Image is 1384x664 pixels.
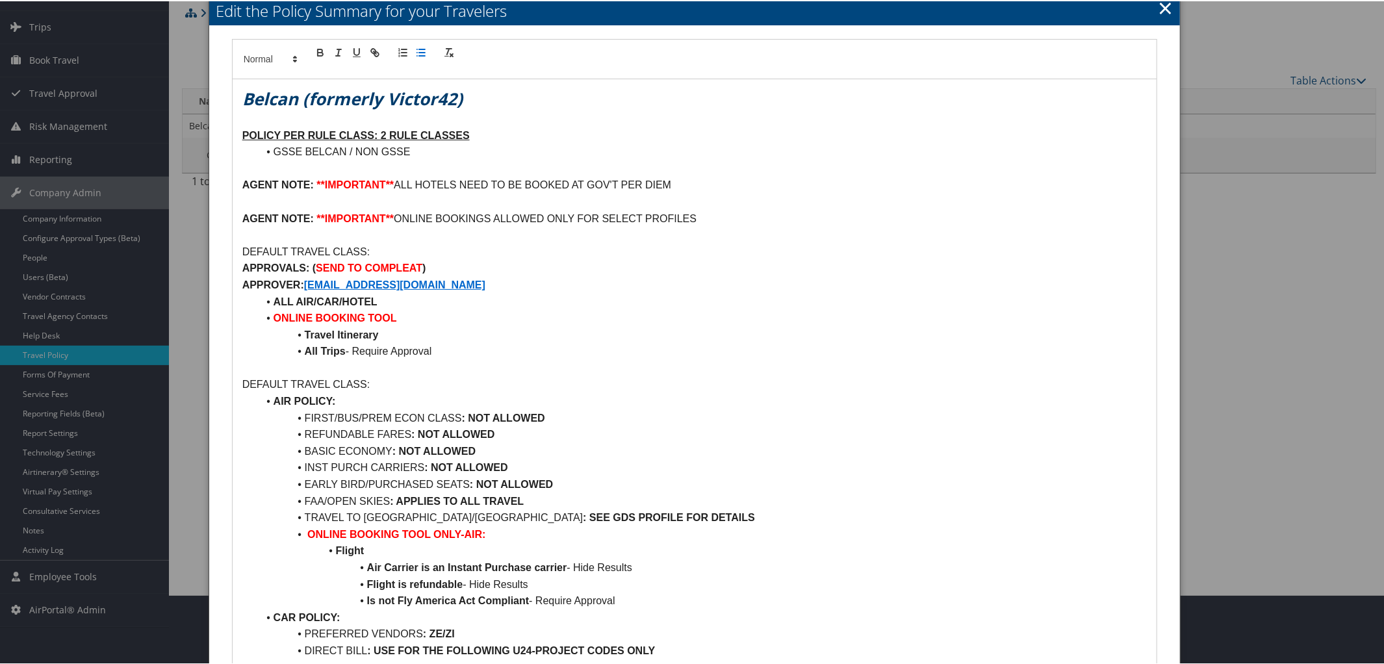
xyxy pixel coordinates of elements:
[367,578,463,589] strong: Flight is refundable
[422,261,426,272] strong: )
[462,411,545,422] strong: : NOT ALLOWED
[429,627,455,638] strong: ZE/ZI
[258,475,1147,492] li: EARLY BIRD/PURCHASED SEATS
[242,212,314,223] strong: AGENT NOTE:
[304,278,485,289] a: [EMAIL_ADDRESS][DOMAIN_NAME]
[242,86,463,109] em: Belcan (formerly Victor42)
[258,575,1147,592] li: - Hide Results
[258,442,1147,459] li: BASIC ECONOMY
[392,444,476,455] strong: : NOT ALLOWED
[390,494,524,505] strong: : APPLIES TO ALL TRAVEL
[274,611,340,622] strong: CAR POLICY:
[583,511,755,522] strong: : SEE GDS PROFILE FOR DETAILS
[367,644,655,655] strong: : USE FOR THE FOLLOWING U24-PROJECT CODES ONLY
[313,261,316,272] strong: (
[258,591,1147,608] li: - Require Approval
[258,409,1147,426] li: FIRST/BUS/PREM ECON CLASS
[274,295,378,306] strong: ALL AIR/CAR/HOTEL
[258,425,1147,442] li: REFUNDABLE FARES
[424,461,507,472] strong: : NOT ALLOWED
[258,558,1147,575] li: - Hide Results
[274,394,336,405] strong: AIR POLICY:
[258,142,1147,159] li: GSSE BELCAN / NON GSSE
[242,242,1147,259] p: DEFAULT TRAVEL CLASS:
[305,328,379,339] strong: Travel Itinerary
[242,278,304,289] strong: APPROVER:
[305,344,346,355] strong: All Trips
[307,528,485,539] strong: ONLINE BOOKING TOOL ONLY-AIR:
[242,178,314,189] strong: AGENT NOTE:
[258,458,1147,475] li: INST PURCH CARRIERS
[258,342,1147,359] li: - Require Approval
[470,478,553,489] strong: : NOT ALLOWED
[258,508,1147,525] li: TRAVEL TO [GEOGRAPHIC_DATA]/[GEOGRAPHIC_DATA]
[242,209,1147,226] p: ONLINE BOOKINGS ALLOWED ONLY FOR SELECT PROFILES
[423,627,426,638] strong: :
[242,129,470,140] u: POLICY PER RULE CLASS: 2 RULE CLASSES
[258,624,1147,641] li: PREFERRED VENDORS
[367,561,567,572] strong: Air Carrier is an Instant Purchase carrier
[316,261,422,272] strong: SEND TO COMPLEAT
[258,492,1147,509] li: FAA/OPEN SKIES
[336,544,365,555] strong: Flight
[367,594,530,605] strong: Is not Fly America Act Compliant
[242,175,1147,192] p: ALL HOTELS NEED TO BE BOOKED AT GOV'T PER DIEM
[242,375,1147,392] p: DEFAULT TRAVEL CLASS:
[274,311,397,322] strong: ONLINE BOOKING TOOL
[242,261,310,272] strong: APPROVALS:
[258,641,1147,658] li: DIRECT BILL
[411,428,494,439] strong: : NOT ALLOWED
